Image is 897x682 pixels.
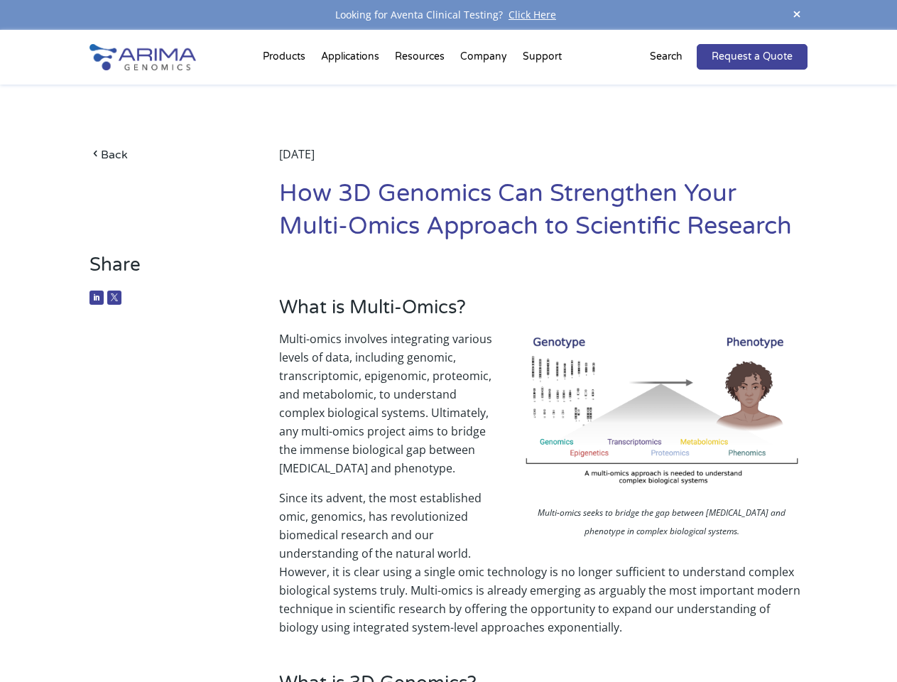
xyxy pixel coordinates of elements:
p: Since its advent, the most established omic, genomics, has revolutionized biomedical research and... [279,489,808,637]
img: Arima-Genomics-logo [89,44,196,70]
h3: Share [89,254,239,287]
a: Back [89,145,239,164]
p: Multi-omics seeks to bridge the gap between [MEDICAL_DATA] and phenotype in complex biological sy... [516,504,808,544]
p: Multi-omics involves integrating various levels of data, including genomic, transcriptomic, epige... [279,330,808,489]
h3: What is Multi-Omics? [279,296,808,330]
p: Search [650,48,683,66]
div: Looking for Aventa Clinical Testing? [89,6,807,24]
a: Click Here [503,8,562,21]
div: [DATE] [279,145,808,178]
h1: How 3D Genomics Can Strengthen Your Multi-Omics Approach to Scientific Research [279,178,808,254]
a: Request a Quote [697,44,808,70]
